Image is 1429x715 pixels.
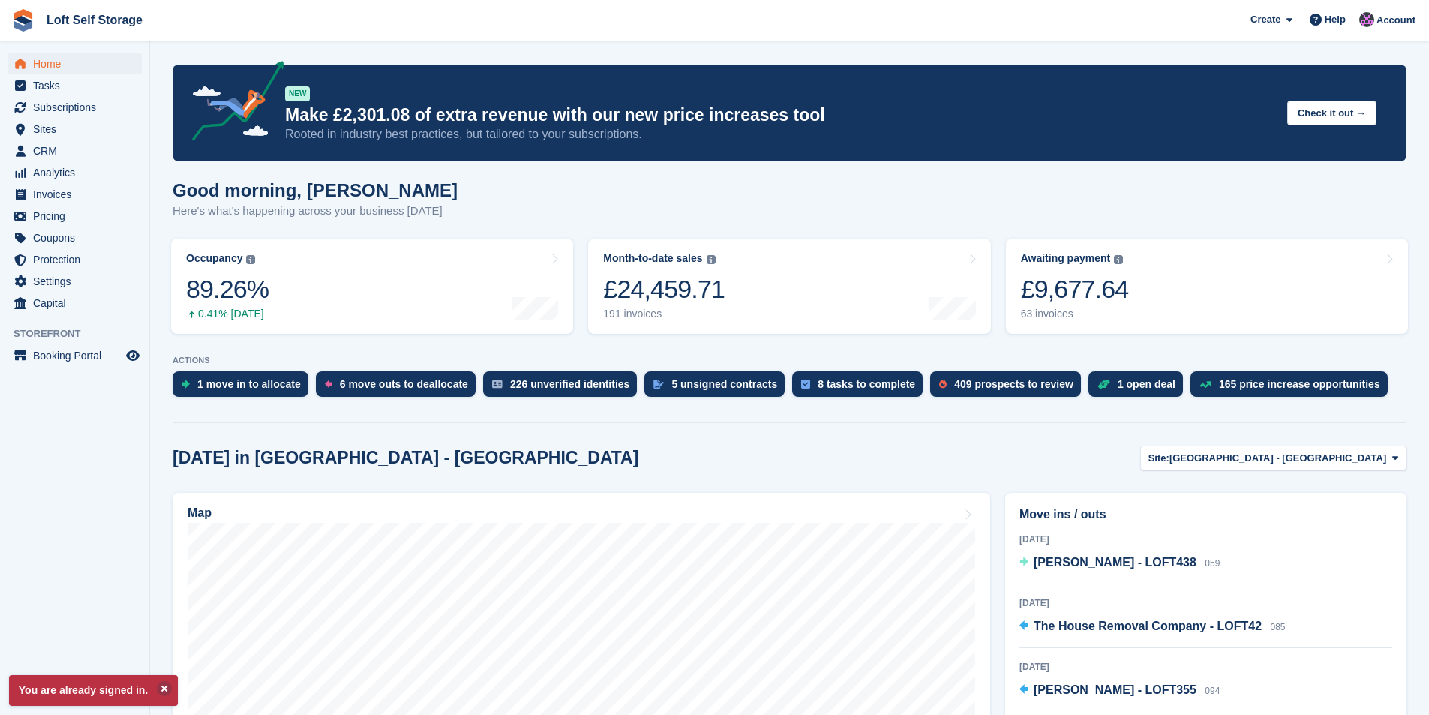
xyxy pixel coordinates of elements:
span: Pricing [33,206,123,227]
a: 409 prospects to review [930,371,1088,404]
a: menu [8,140,142,161]
span: Account [1376,13,1415,28]
img: icon-info-grey-7440780725fd019a000dd9b08b2336e03edf1995a4989e88bcd33f0948082b44.svg [707,255,716,264]
span: [PERSON_NAME] - LOFT438 [1034,556,1196,569]
div: [DATE] [1019,596,1392,610]
span: Home [33,53,123,74]
span: Protection [33,249,123,270]
span: Capital [33,293,123,314]
a: menu [8,75,142,96]
span: Settings [33,271,123,292]
p: Rooted in industry best practices, but tailored to your subscriptions. [285,126,1275,143]
img: contract_signature_icon-13c848040528278c33f63329250d36e43548de30e8caae1d1a13099fd9432cc5.svg [653,380,664,389]
span: [PERSON_NAME] - LOFT355 [1034,683,1196,696]
a: Awaiting payment £9,677.64 63 invoices [1006,239,1408,334]
span: Subscriptions [33,97,123,118]
span: Coupons [33,227,123,248]
a: 6 move outs to deallocate [316,371,483,404]
img: verify_identity-adf6edd0f0f0b5bbfe63781bf79b02c33cf7c696d77639b501bdc392416b5a36.svg [492,380,503,389]
a: menu [8,249,142,270]
span: CRM [33,140,123,161]
a: 5 unsigned contracts [644,371,792,404]
span: 094 [1205,686,1220,696]
a: 165 price increase opportunities [1190,371,1395,404]
img: stora-icon-8386f47178a22dfd0bd8f6a31ec36ba5ce8667c1dd55bd0f319d3a0aa187defe.svg [12,9,35,32]
img: move_outs_to_deallocate_icon-f764333ba52eb49d3ac5e1228854f67142a1ed5810a6f6cc68b1a99e826820c5.svg [325,380,332,389]
span: Storefront [14,326,149,341]
a: Loft Self Storage [41,8,149,32]
div: Awaiting payment [1021,252,1111,265]
h2: [DATE] in [GEOGRAPHIC_DATA] - [GEOGRAPHIC_DATA] [173,448,638,468]
div: 8 tasks to complete [818,378,915,390]
img: task-75834270c22a3079a89374b754ae025e5fb1db73e45f91037f5363f120a921f8.svg [801,380,810,389]
div: £24,459.71 [603,274,725,305]
a: Month-to-date sales £24,459.71 191 invoices [588,239,990,334]
span: Create [1250,12,1280,27]
span: Sites [33,119,123,140]
a: menu [8,206,142,227]
a: menu [8,119,142,140]
a: 226 unverified identities [483,371,645,404]
img: deal-1b604bf984904fb50ccaf53a9ad4b4a5d6e5aea283cecdc64d6e3604feb123c2.svg [1097,379,1110,389]
h2: Map [188,506,212,520]
img: icon-info-grey-7440780725fd019a000dd9b08b2336e03edf1995a4989e88bcd33f0948082b44.svg [246,255,255,264]
a: 1 move in to allocate [173,371,316,404]
a: menu [8,162,142,183]
a: menu [8,184,142,205]
a: menu [8,345,142,366]
a: menu [8,271,142,292]
img: Amy Wright [1359,12,1374,27]
a: Preview store [124,347,142,365]
div: 409 prospects to review [954,378,1073,390]
button: Site: [GEOGRAPHIC_DATA] - [GEOGRAPHIC_DATA] [1140,446,1406,470]
a: menu [8,97,142,118]
div: 89.26% [186,274,269,305]
p: Here's what's happening across your business [DATE] [173,203,458,220]
a: menu [8,53,142,74]
span: Tasks [33,75,123,96]
div: [DATE] [1019,660,1392,674]
a: The House Removal Company - LOFT42 085 [1019,617,1286,637]
button: Check it out → [1287,101,1376,125]
span: 085 [1271,622,1286,632]
p: Make £2,301.08 of extra revenue with our new price increases tool [285,104,1275,126]
a: menu [8,227,142,248]
div: 226 unverified identities [510,378,630,390]
a: 8 tasks to complete [792,371,930,404]
div: Occupancy [186,252,242,265]
span: Analytics [33,162,123,183]
div: 165 price increase opportunities [1219,378,1380,390]
p: You are already signed in. [9,675,178,706]
div: NEW [285,86,310,101]
span: 059 [1205,558,1220,569]
div: 6 move outs to deallocate [340,378,468,390]
p: ACTIONS [173,356,1406,365]
span: Booking Portal [33,345,123,366]
div: 1 move in to allocate [197,378,301,390]
span: Invoices [33,184,123,205]
a: menu [8,293,142,314]
span: [GEOGRAPHIC_DATA] - [GEOGRAPHIC_DATA] [1169,451,1386,466]
a: 1 open deal [1088,371,1190,404]
div: [DATE] [1019,533,1392,546]
h2: Move ins / outs [1019,506,1392,524]
h1: Good morning, [PERSON_NAME] [173,180,458,200]
span: Help [1325,12,1346,27]
div: £9,677.64 [1021,274,1129,305]
img: price-adjustments-announcement-icon-8257ccfd72463d97f412b2fc003d46551f7dbcb40ab6d574587a9cd5c0d94... [179,61,284,146]
img: move_ins_to_allocate_icon-fdf77a2bb77ea45bf5b3d319d69a93e2d87916cf1d5bf7949dd705db3b84f3ca.svg [182,380,190,389]
a: [PERSON_NAME] - LOFT438 059 [1019,554,1220,573]
img: price_increase_opportunities-93ffe204e8149a01c8c9dc8f82e8f89637d9d84a8eef4429ea346261dce0b2c0.svg [1199,381,1211,388]
img: icon-info-grey-7440780725fd019a000dd9b08b2336e03edf1995a4989e88bcd33f0948082b44.svg [1114,255,1123,264]
a: [PERSON_NAME] - LOFT355 094 [1019,681,1220,701]
div: 63 invoices [1021,308,1129,320]
div: 0.41% [DATE] [186,308,269,320]
span: Site: [1148,451,1169,466]
span: The House Removal Company - LOFT42 [1034,620,1262,632]
div: 5 unsigned contracts [671,378,777,390]
div: 191 invoices [603,308,725,320]
img: prospect-51fa495bee0391a8d652442698ab0144808aea92771e9ea1ae160a38d050c398.svg [939,380,947,389]
div: Month-to-date sales [603,252,702,265]
a: Occupancy 89.26% 0.41% [DATE] [171,239,573,334]
div: 1 open deal [1118,378,1175,390]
